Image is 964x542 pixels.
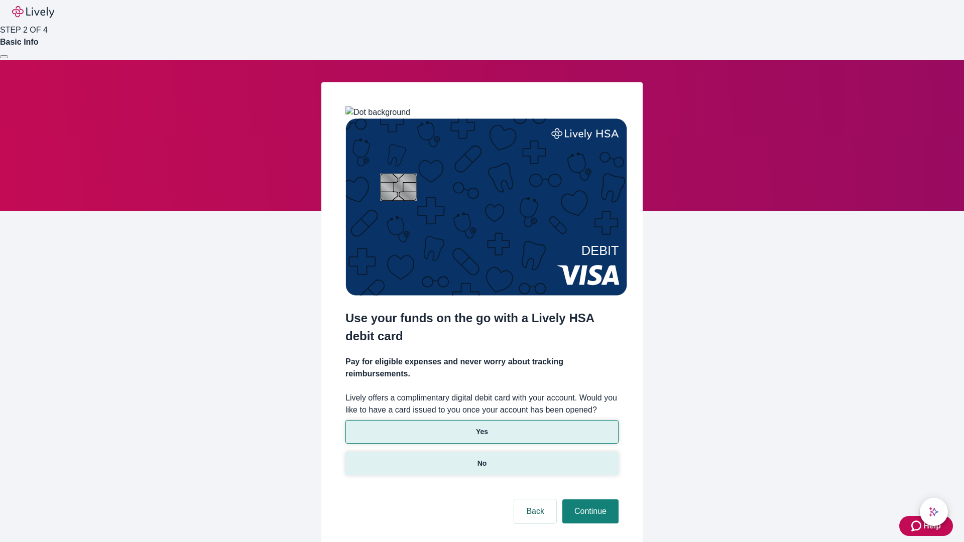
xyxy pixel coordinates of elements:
[345,106,410,118] img: Dot background
[899,516,953,536] button: Zendesk support iconHelp
[514,499,556,523] button: Back
[476,427,488,437] p: Yes
[345,452,619,475] button: No
[12,6,54,18] img: Lively
[562,499,619,523] button: Continue
[477,458,487,469] p: No
[345,420,619,444] button: Yes
[345,118,627,296] img: Debit card
[929,507,939,517] svg: Lively AI Assistant
[920,498,948,526] button: chat
[345,392,619,416] label: Lively offers a complimentary digital debit card with your account. Would you like to have a card...
[345,309,619,345] h2: Use your funds on the go with a Lively HSA debit card
[923,520,941,532] span: Help
[911,520,923,532] svg: Zendesk support icon
[345,356,619,380] h4: Pay for eligible expenses and never worry about tracking reimbursements.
